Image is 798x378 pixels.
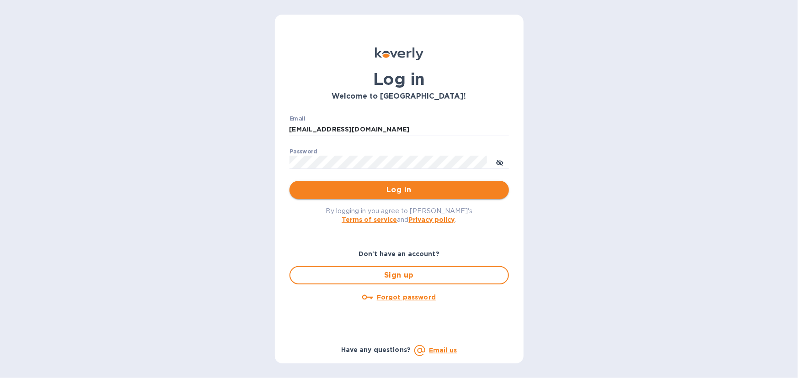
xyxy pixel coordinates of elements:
h1: Log in [289,69,509,89]
label: Email [289,116,305,121]
u: Forgot password [377,294,436,301]
b: Have any questions? [341,346,411,353]
button: toggle password visibility [491,153,509,171]
h3: Welcome to [GEOGRAPHIC_DATA]! [289,92,509,101]
span: By logging in you agree to [PERSON_NAME]'s and . [326,207,472,223]
a: Email us [429,346,457,354]
input: Enter email address [289,123,509,136]
label: Password [289,149,317,154]
a: Privacy policy [409,216,455,223]
b: Don't have an account? [359,250,439,257]
button: Sign up [289,266,509,284]
img: Koverly [375,47,423,60]
button: Log in [289,181,509,199]
a: Terms of service [342,216,397,223]
span: Sign up [298,270,501,281]
span: Log in [297,184,502,195]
